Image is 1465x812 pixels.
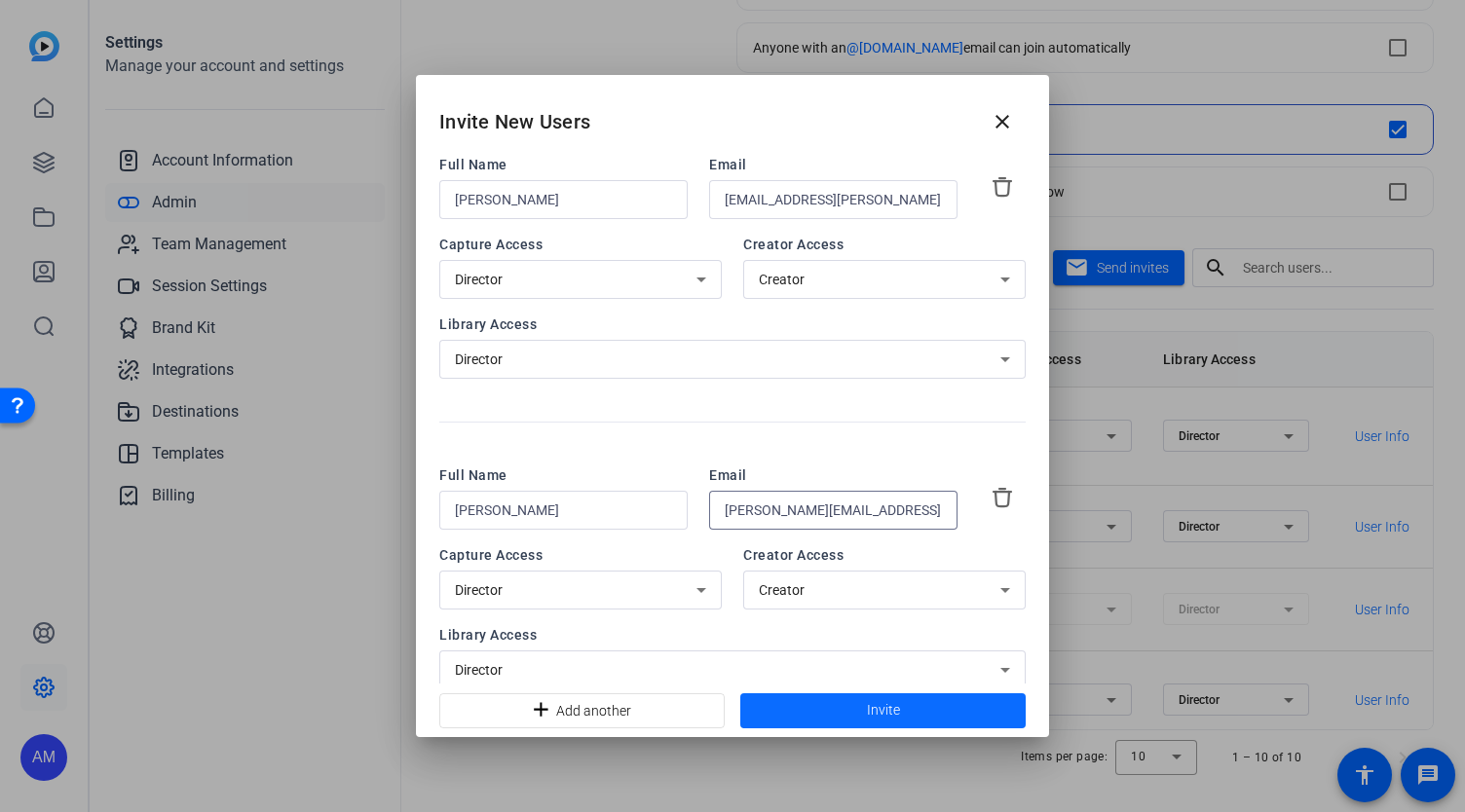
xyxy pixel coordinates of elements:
[867,700,900,720] span: Invite
[455,351,503,367] span: Director
[991,110,1014,133] mat-icon: close
[709,155,958,174] span: Email
[439,625,1026,645] span: Library Access
[439,314,1026,334] span: Library Access
[725,498,942,522] input: Enter email...
[556,692,631,729] span: Add another
[725,188,942,211] input: Enter email...
[455,272,503,287] span: Director
[439,545,722,565] span: Capture Access
[743,545,1026,565] span: Creator Access
[455,498,672,522] input: Enter name...
[455,662,503,678] span: Director
[455,188,672,211] input: Enter name...
[439,106,590,137] h2: Invite New Users
[743,235,1026,254] span: Creator Access
[709,465,958,485] span: Email
[439,465,688,485] span: Full Name
[439,693,725,728] button: Add another
[759,272,805,287] span: Creator
[759,582,805,598] span: Creator
[439,235,722,254] span: Capture Access
[439,155,688,174] span: Full Name
[529,698,548,722] mat-icon: add
[740,693,1026,728] button: Invite
[455,582,503,598] span: Director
